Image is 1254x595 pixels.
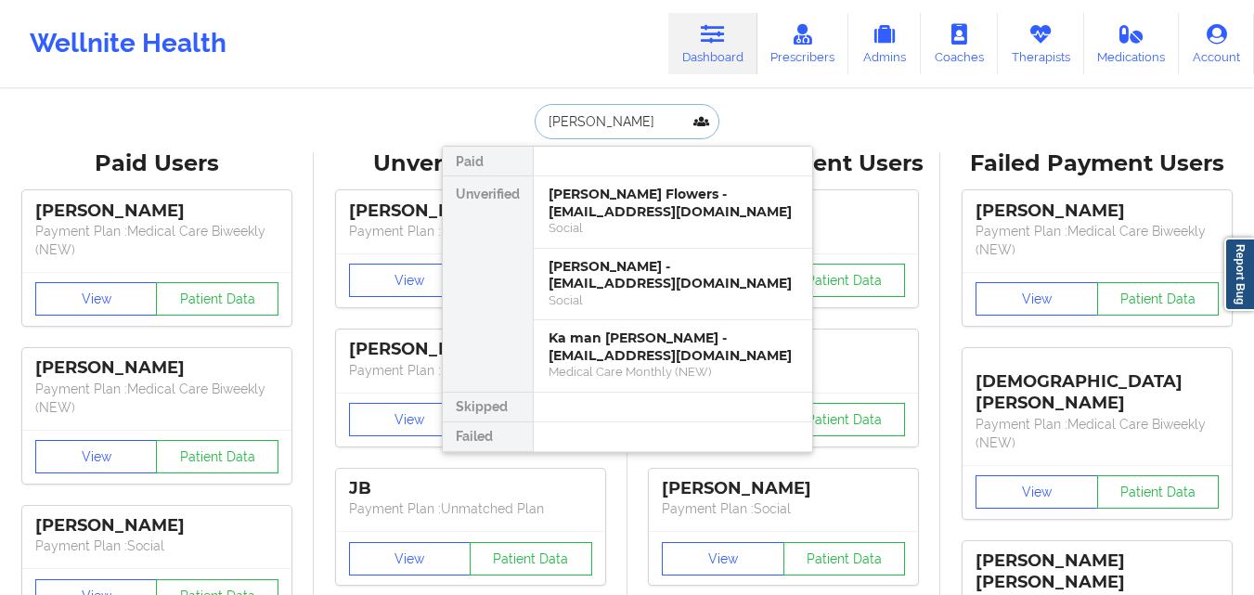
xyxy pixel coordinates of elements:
div: [PERSON_NAME] [349,200,592,222]
p: Payment Plan : Medical Care Biweekly (NEW) [35,380,278,417]
div: Paid [443,147,533,176]
p: Payment Plan : Unmatched Plan [349,222,592,240]
button: Patient Data [1097,282,1220,316]
button: View [349,542,472,576]
button: Patient Data [783,403,906,436]
p: Payment Plan : Unmatched Plan [349,361,592,380]
button: Patient Data [783,542,906,576]
div: Ka man [PERSON_NAME] - [EMAIL_ADDRESS][DOMAIN_NAME] [549,330,797,364]
a: Account [1179,13,1254,74]
button: Patient Data [783,264,906,297]
div: [PERSON_NAME] [349,339,592,360]
button: Patient Data [470,542,592,576]
div: Unverified [443,176,533,393]
button: View [976,475,1098,509]
div: [PERSON_NAME] [PERSON_NAME] [976,550,1219,593]
a: Admins [848,13,921,74]
div: [DEMOGRAPHIC_DATA][PERSON_NAME] [976,357,1219,414]
div: [PERSON_NAME] [976,200,1219,222]
div: JB [349,478,592,499]
a: Coaches [921,13,998,74]
div: [PERSON_NAME] Flowers - [EMAIL_ADDRESS][DOMAIN_NAME] [549,186,797,220]
a: Medications [1084,13,1180,74]
div: [PERSON_NAME] [35,515,278,537]
div: Failed [443,422,533,452]
div: Unverified Users [327,149,614,178]
div: Failed Payment Users [953,149,1241,178]
p: Payment Plan : Medical Care Biweekly (NEW) [976,415,1219,452]
p: Payment Plan : Medical Care Biweekly (NEW) [976,222,1219,259]
p: Payment Plan : Social [35,537,278,555]
div: Social [549,220,797,236]
div: [PERSON_NAME] [35,357,278,379]
a: Therapists [998,13,1084,74]
button: View [976,282,1098,316]
div: [PERSON_NAME] - [EMAIL_ADDRESS][DOMAIN_NAME] [549,258,797,292]
div: Social [549,292,797,308]
a: Dashboard [668,13,757,74]
button: Patient Data [156,440,278,473]
button: Patient Data [1097,475,1220,509]
button: View [349,264,472,297]
p: Payment Plan : Unmatched Plan [349,499,592,518]
div: Paid Users [13,149,301,178]
p: Payment Plan : Medical Care Biweekly (NEW) [35,222,278,259]
div: [PERSON_NAME] [662,478,905,499]
a: Report Bug [1224,238,1254,311]
button: Patient Data [156,282,278,316]
button: View [35,282,158,316]
div: [PERSON_NAME] [35,200,278,222]
p: Payment Plan : Social [662,499,905,518]
button: View [35,440,158,473]
a: Prescribers [757,13,849,74]
div: Skipped [443,393,533,422]
button: View [662,542,784,576]
div: Medical Care Monthly (NEW) [549,364,797,380]
button: View [349,403,472,436]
